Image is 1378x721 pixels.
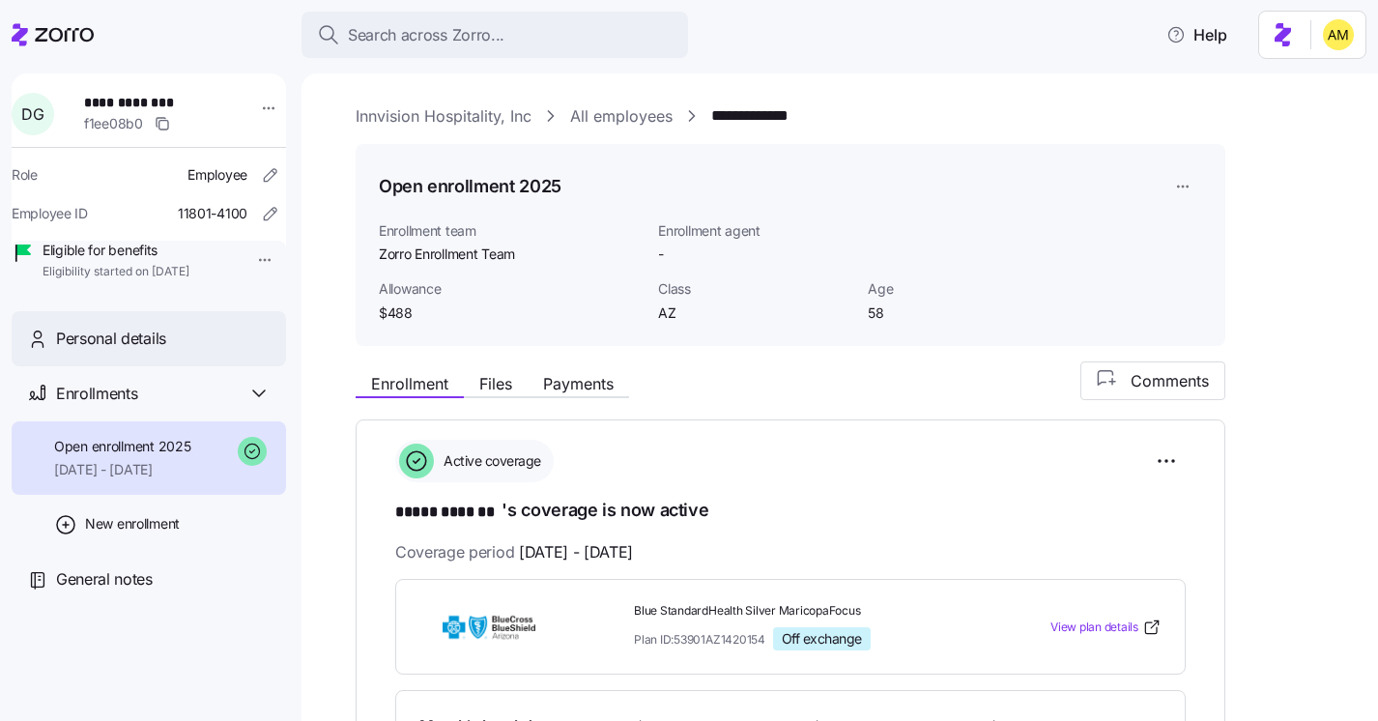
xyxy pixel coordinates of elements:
span: Class [658,279,852,299]
button: Search across Zorro... [301,12,688,58]
img: BlueCross BlueShield of Arizona [419,605,559,649]
span: Coverage period [395,540,633,564]
span: D G [21,106,43,122]
span: General notes [56,567,153,591]
span: Help [1166,23,1227,46]
span: Eligible for benefits [43,241,189,260]
span: Files [479,376,512,391]
span: [DATE] - [DATE] [519,540,633,564]
span: Blue StandardHealth Silver MaricopaFocus [634,603,972,620]
span: Plan ID: 53901AZ1420154 [634,631,765,648]
span: Age [868,279,1062,299]
span: f1ee08b0 [84,114,143,133]
span: Payments [543,376,614,391]
span: Enrollment [371,376,448,391]
span: - [658,245,664,264]
span: AZ [658,303,852,323]
span: Enrollment team [379,221,643,241]
span: Role [12,165,38,185]
span: Eligibility started on [DATE] [43,264,189,280]
span: View plan details [1050,619,1138,637]
span: Off exchange [782,630,862,648]
span: Employee [187,165,247,185]
span: New enrollment [85,514,180,534]
span: Active coverage [438,451,541,471]
a: All employees [570,104,673,129]
img: dfaaf2f2725e97d5ef9e82b99e83f4d7 [1323,19,1354,50]
span: Search across Zorro... [348,23,504,47]
span: Enrollment agent [658,221,852,241]
span: Personal details [56,327,166,351]
span: 58 [868,303,1062,323]
button: Help [1151,15,1243,54]
span: $488 [379,303,643,323]
button: Comments [1080,361,1225,400]
a: Innvision Hospitality, Inc [356,104,531,129]
span: Employee ID [12,204,88,223]
span: 11801-4100 [178,204,247,223]
span: Open enrollment 2025 [54,437,190,456]
a: View plan details [1050,618,1162,637]
span: Comments [1131,369,1209,392]
h1: Open enrollment 2025 [379,174,561,198]
h1: 's coverage is now active [395,498,1186,525]
span: Zorro Enrollment Team [379,245,643,264]
span: Enrollments [56,382,137,406]
span: [DATE] - [DATE] [54,460,190,479]
span: Allowance [379,279,643,299]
